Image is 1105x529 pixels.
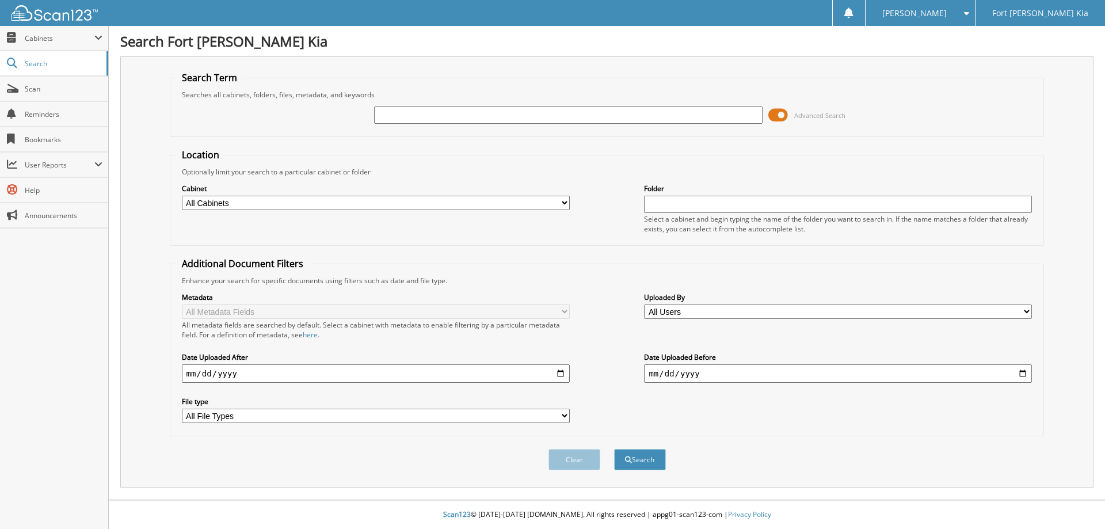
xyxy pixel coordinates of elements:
[182,352,570,362] label: Date Uploaded After
[303,330,318,340] a: here
[25,185,102,195] span: Help
[443,509,471,519] span: Scan123
[176,167,1038,177] div: Optionally limit your search to a particular cabinet or folder
[644,214,1032,234] div: Select a cabinet and begin typing the name of the folder you want to search in. If the name match...
[182,320,570,340] div: All metadata fields are searched by default. Select a cabinet with metadata to enable filtering b...
[176,257,309,270] legend: Additional Document Filters
[176,71,243,84] legend: Search Term
[109,501,1105,529] div: © [DATE]-[DATE] [DOMAIN_NAME]. All rights reserved | appg01-scan123-com |
[992,10,1088,17] span: Fort [PERSON_NAME] Kia
[182,364,570,383] input: start
[176,90,1038,100] div: Searches all cabinets, folders, files, metadata, and keywords
[25,135,102,144] span: Bookmarks
[25,160,94,170] span: User Reports
[548,449,600,470] button: Clear
[176,149,225,161] legend: Location
[120,32,1093,51] h1: Search Fort [PERSON_NAME] Kia
[644,364,1032,383] input: end
[182,184,570,193] label: Cabinet
[25,59,101,68] span: Search
[882,10,947,17] span: [PERSON_NAME]
[794,111,845,120] span: Advanced Search
[25,211,102,220] span: Announcements
[644,184,1032,193] label: Folder
[644,292,1032,302] label: Uploaded By
[176,276,1038,286] div: Enhance your search for specific documents using filters such as date and file type.
[25,84,102,94] span: Scan
[614,449,666,470] button: Search
[182,292,570,302] label: Metadata
[728,509,771,519] a: Privacy Policy
[12,5,98,21] img: scan123-logo-white.svg
[25,33,94,43] span: Cabinets
[25,109,102,119] span: Reminders
[182,397,570,406] label: File type
[644,352,1032,362] label: Date Uploaded Before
